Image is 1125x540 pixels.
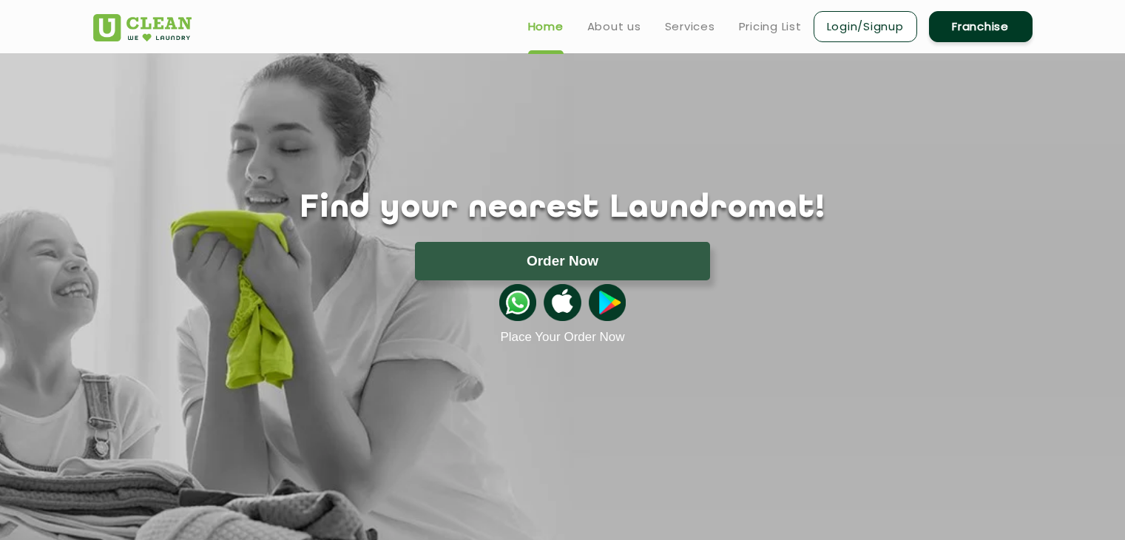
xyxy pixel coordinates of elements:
a: About us [587,18,641,36]
h1: Find your nearest Laundromat! [82,190,1044,227]
img: apple-icon.png [544,284,581,321]
img: UClean Laundry and Dry Cleaning [93,14,192,41]
button: Order Now [415,242,710,280]
img: whatsappicon.png [499,284,536,321]
a: Home [528,18,564,36]
a: Place Your Order Now [500,330,624,345]
a: Pricing List [739,18,802,36]
a: Services [665,18,715,36]
a: Franchise [929,11,1033,42]
img: playstoreicon.png [589,284,626,321]
a: Login/Signup [814,11,917,42]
